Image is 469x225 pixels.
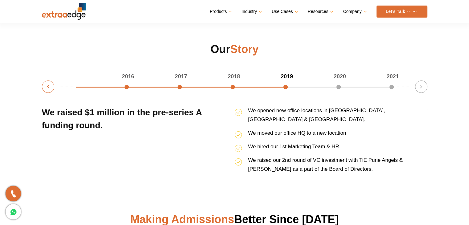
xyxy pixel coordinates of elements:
[42,42,427,57] h2: Our
[241,7,261,16] a: Industry
[343,7,366,16] a: Company
[308,7,332,16] a: Resources
[281,73,293,80] span: 2019
[334,73,346,80] span: 2020
[230,43,258,55] span: Story
[248,130,346,136] span: We moved our office HQ to a new location
[42,80,54,93] button: Previous
[210,7,231,16] a: Products
[386,73,399,80] span: 2021
[415,80,427,93] button: Next
[248,144,341,149] span: We hired our 1st Marketing Team & HR.
[272,7,297,16] a: Use Cases
[42,106,235,178] h3: We raised $1 million in the pre-series A funding round.
[175,73,187,80] span: 2017
[376,6,427,18] a: Let’s Talk
[228,73,240,80] span: 2018
[248,157,403,172] span: We raised our 2nd round of VC investment with TiE Pune Angels & [PERSON_NAME] as a part of the Bo...
[248,108,385,122] span: We opened new office locations in [GEOGRAPHIC_DATA], [GEOGRAPHIC_DATA] & [GEOGRAPHIC_DATA].
[122,73,134,80] span: 2016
